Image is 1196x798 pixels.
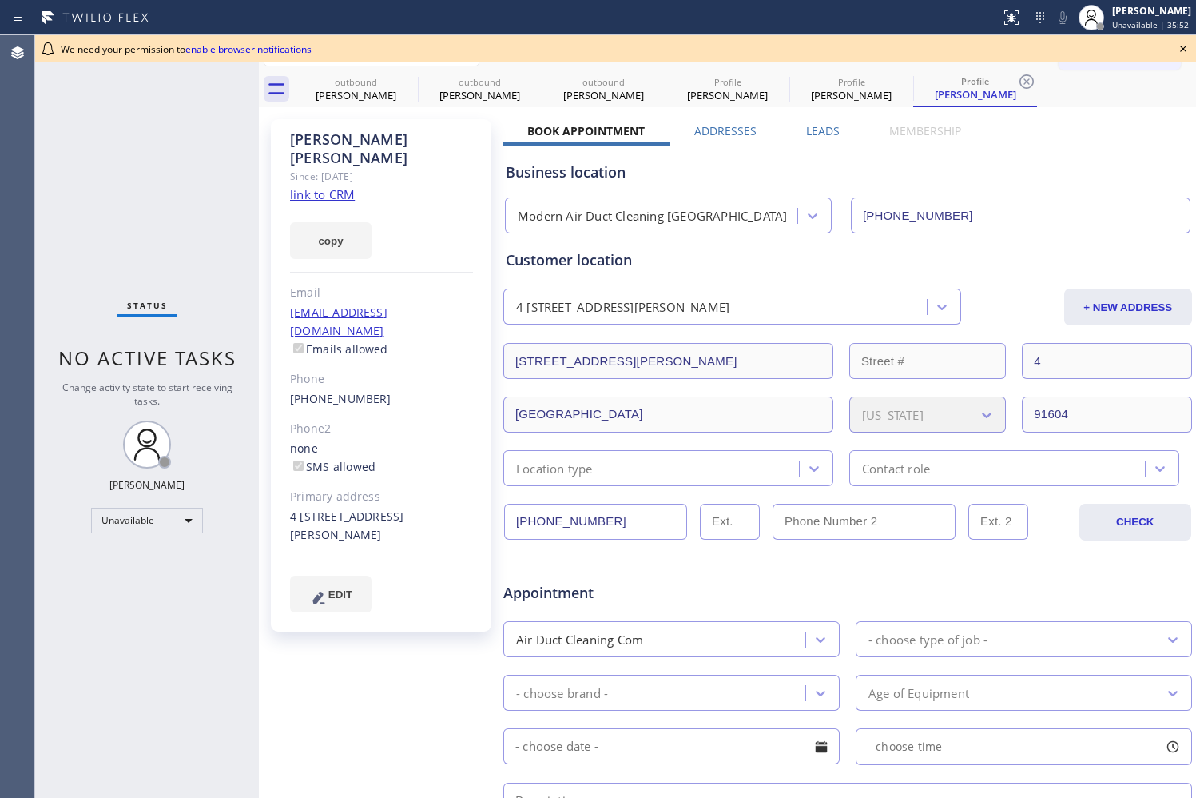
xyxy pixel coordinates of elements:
span: Unavailable | 35:52 [1112,19,1189,30]
a: [EMAIL_ADDRESS][DOMAIN_NAME] [290,305,387,338]
input: Street # [849,343,1006,379]
div: Email [290,284,473,302]
span: - choose time - [868,739,950,754]
div: [PERSON_NAME] [791,88,912,102]
div: - choose brand - [516,684,608,702]
span: No active tasks [58,345,236,371]
div: [PERSON_NAME] [PERSON_NAME] [290,130,473,167]
div: outbound [543,76,664,88]
a: enable browser notifications [185,42,312,56]
div: Claudine Nelson [791,71,912,107]
button: EDIT [290,576,372,612]
div: Phone2 [290,420,473,438]
input: Emails allowed [293,343,304,353]
span: Appointment [503,582,731,604]
div: [PERSON_NAME] [109,478,185,492]
span: Change activity state to start receiving tasks. [62,381,232,408]
input: ZIP [1022,397,1191,433]
label: Addresses [694,123,757,138]
div: [PERSON_NAME] [1112,4,1191,18]
div: Profile [791,76,912,88]
div: 4 [STREET_ADDRESS][PERSON_NAME] [516,298,729,317]
button: + NEW ADDRESS [1064,289,1192,325]
div: Age of Equipment [868,684,969,702]
div: Business location [506,162,1190,183]
div: Air Duct Cleaning Com [516,630,643,648]
input: SMS allowed [293,461,304,471]
div: [PERSON_NAME] [419,88,540,102]
span: Status [127,300,168,311]
div: none [290,440,473,477]
input: Ext. 2 [968,504,1028,540]
div: [PERSON_NAME] [543,88,664,102]
input: Address [503,343,833,379]
div: Phone [290,370,473,389]
input: Phone Number [504,504,687,540]
div: Since: [DATE] [290,167,473,186]
a: link to CRM [290,186,355,202]
div: outbound [419,76,540,88]
div: Claudine Nelson [915,71,1035,106]
label: Emails allowed [290,341,388,357]
div: [PERSON_NAME] [667,88,788,102]
label: SMS allowed [290,459,375,474]
div: Profile [667,76,788,88]
div: Kirit Gandhi [419,71,540,107]
div: - choose type of job - [868,630,987,648]
div: [PERSON_NAME] [296,88,416,102]
div: [PERSON_NAME] [915,87,1035,102]
label: Leads [806,123,840,138]
button: copy [290,222,372,259]
div: Richard Koebler [543,71,664,107]
div: outbound [296,76,416,88]
input: - choose date - [503,728,840,764]
div: Primary address [290,488,473,506]
input: City [503,397,833,433]
button: Mute [1051,6,1074,29]
label: Book Appointment [527,123,645,138]
span: We need your permission to [61,42,312,56]
input: Phone Number 2 [773,504,956,540]
div: Modern Air Duct Cleaning [GEOGRAPHIC_DATA] [518,207,787,225]
div: Sofie Markowitz [667,71,788,107]
div: Mike Fisher [296,71,416,107]
div: Unavailable [91,508,203,533]
div: 4 [STREET_ADDRESS][PERSON_NAME] [290,508,473,545]
div: Customer location [506,249,1190,271]
input: Ext. [700,504,760,540]
button: CHECK [1079,504,1191,541]
label: Membership [889,123,961,138]
input: Apt. # [1022,343,1191,379]
input: Phone Number [851,198,1190,233]
span: EDIT [328,589,352,600]
div: Profile [915,75,1035,87]
div: Contact role [862,459,930,477]
div: Location type [516,459,593,477]
a: [PHONE_NUMBER] [290,391,391,406]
